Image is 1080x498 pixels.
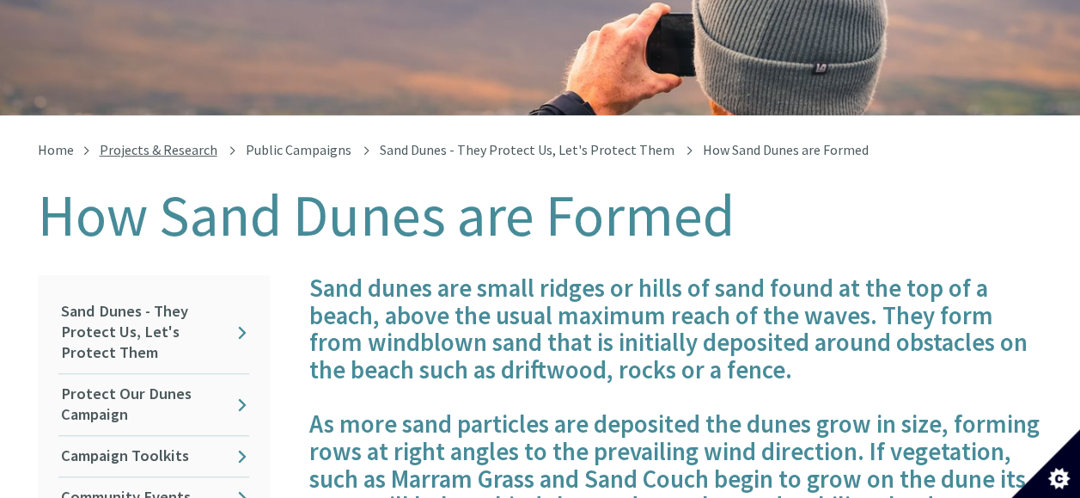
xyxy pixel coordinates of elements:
h1: How Sand Dunes are Formed [38,184,1043,248]
a: Campaign Toolkits [58,436,249,476]
a: Home [38,141,74,158]
a: Protect Our Dunes Campaign [58,374,249,435]
a: Public Campaigns [246,141,351,158]
a: Sand Dunes - They Protect Us, Let's Protect Them [58,292,249,373]
a: Projects & Research [100,141,217,158]
span: How Sand Dunes are Formed [703,141,869,158]
button: Set cookie preferences [1011,429,1080,498]
a: Sand Dunes - They Protect Us, Let's Protect Them [380,141,674,158]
